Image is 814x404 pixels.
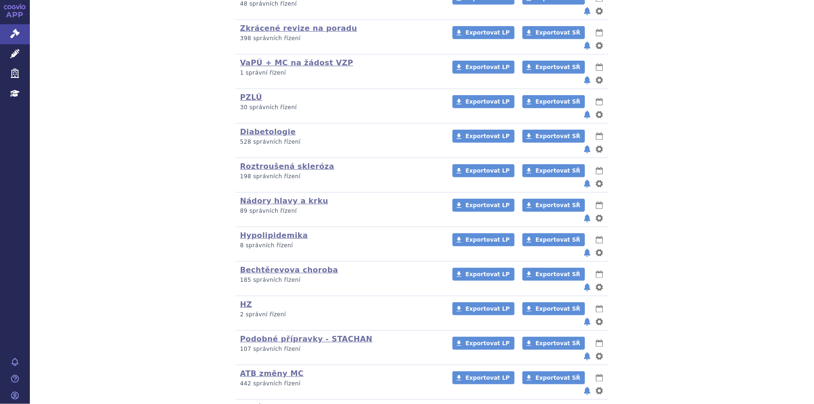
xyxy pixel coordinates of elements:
a: Exportovat SŘ [522,164,585,177]
a: VaPÚ + MC na žádost VZP [240,58,354,67]
span: Exportovat LP [466,133,510,139]
button: nastavení [595,351,604,362]
button: lhůty [595,200,604,211]
a: Exportovat SŘ [522,26,585,39]
button: lhůty [595,234,604,245]
button: notifikace [583,109,592,120]
a: Exportovat SŘ [522,95,585,108]
button: nastavení [595,144,604,155]
span: Exportovat SŘ [536,271,580,278]
a: Exportovat LP [452,371,515,384]
span: Exportovat LP [466,29,510,36]
span: Exportovat SŘ [536,237,580,243]
a: Exportovat LP [452,130,515,143]
span: Exportovat SŘ [536,64,580,70]
a: Bechtěrevova choroba [240,265,338,274]
p: 2 správní řízení [240,311,440,319]
button: lhůty [595,303,604,314]
a: Exportovat SŘ [522,302,585,315]
p: 185 správních řízení [240,276,440,284]
a: Exportovat LP [452,268,515,281]
button: notifikace [583,247,592,258]
button: nastavení [595,316,604,327]
span: Exportovat LP [466,375,510,381]
button: nastavení [595,247,604,258]
button: lhůty [595,27,604,38]
button: notifikace [583,316,592,327]
button: notifikace [583,385,592,397]
button: lhůty [595,131,604,142]
p: 30 správních řízení [240,104,440,111]
span: Exportovat SŘ [536,306,580,312]
a: Exportovat LP [452,61,515,74]
button: nastavení [595,385,604,397]
button: notifikace [583,144,592,155]
span: Exportovat LP [466,340,510,347]
a: Hypolipidemika [240,231,308,240]
a: Exportovat SŘ [522,199,585,212]
button: lhůty [595,269,604,280]
span: Exportovat LP [466,237,510,243]
p: 198 správních řízení [240,173,440,181]
button: lhůty [595,62,604,73]
button: nastavení [595,213,604,224]
button: lhůty [595,165,604,176]
button: notifikace [583,6,592,17]
a: Roztroušená skleróza [240,162,334,171]
button: nastavení [595,282,604,293]
span: Exportovat LP [466,202,510,209]
a: Nádory hlavy a krku [240,196,328,205]
a: Diabetologie [240,127,296,136]
button: nastavení [595,40,604,51]
span: Exportovat SŘ [536,167,580,174]
button: notifikace [583,178,592,189]
button: notifikace [583,351,592,362]
a: PZLÚ [240,93,263,102]
span: Exportovat LP [466,306,510,312]
a: Exportovat LP [452,95,515,108]
span: Exportovat SŘ [536,340,580,347]
p: 107 správních řízení [240,345,440,353]
button: lhůty [595,338,604,349]
p: 89 správních řízení [240,207,440,215]
span: Exportovat SŘ [536,202,580,209]
span: Exportovat SŘ [536,375,580,381]
a: Exportovat LP [452,164,515,177]
a: Exportovat SŘ [522,233,585,246]
a: Exportovat LP [452,233,515,246]
button: lhůty [595,372,604,383]
a: Exportovat LP [452,337,515,350]
a: Exportovat LP [452,302,515,315]
a: Exportovat SŘ [522,371,585,384]
span: Exportovat SŘ [536,98,580,105]
a: Exportovat SŘ [522,268,585,281]
button: lhůty [595,96,604,107]
a: Exportovat LP [452,199,515,212]
button: nastavení [595,6,604,17]
p: 1 správní řízení [240,69,440,77]
button: notifikace [583,75,592,86]
button: notifikace [583,213,592,224]
button: notifikace [583,40,592,51]
p: 8 správních řízení [240,242,440,250]
a: Exportovat SŘ [522,337,585,350]
a: Zkrácené revize na poradu [240,24,357,33]
button: nastavení [595,178,604,189]
a: Podobné přípravky - STACHAN [240,334,373,343]
button: notifikace [583,282,592,293]
span: Exportovat LP [466,98,510,105]
p: 442 správních řízení [240,380,440,388]
span: Exportovat SŘ [536,29,580,36]
a: Exportovat LP [452,26,515,39]
a: Exportovat SŘ [522,130,585,143]
a: HZ [240,300,252,309]
button: nastavení [595,109,604,120]
span: Exportovat LP [466,271,510,278]
button: nastavení [595,75,604,86]
a: ATB změny MC [240,369,304,378]
span: Exportovat SŘ [536,133,580,139]
span: Exportovat LP [466,167,510,174]
span: Exportovat LP [466,64,510,70]
a: Exportovat SŘ [522,61,585,74]
p: 398 správních řízení [240,35,440,42]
